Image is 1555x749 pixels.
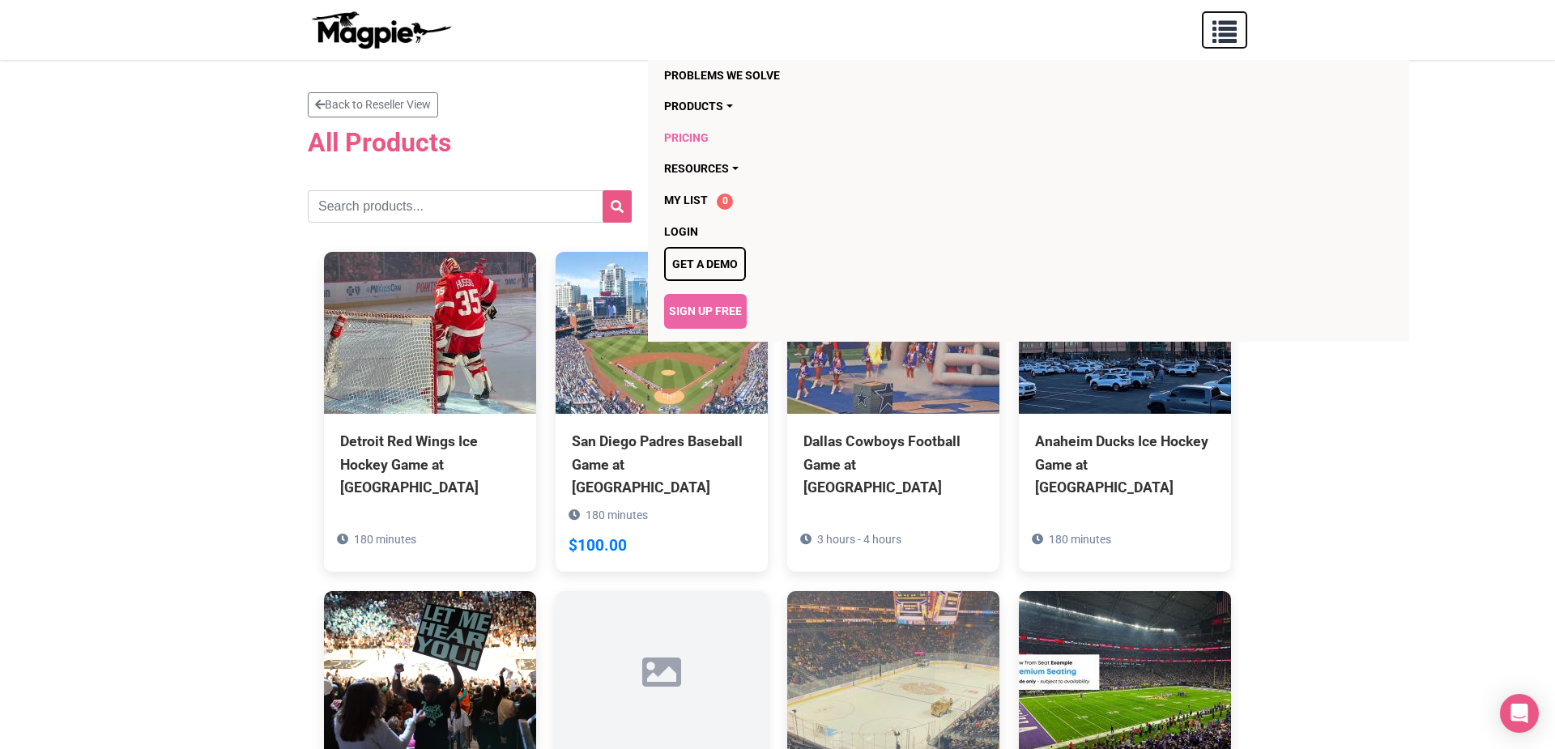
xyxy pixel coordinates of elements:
[664,185,1207,216] a: My List 0
[664,216,1207,247] a: Login
[717,194,733,210] span: 0
[1035,430,1215,498] div: Anaheim Ducks Ice Hockey Game at [GEOGRAPHIC_DATA]
[1500,694,1539,733] div: Open Intercom Messenger
[664,122,1207,153] a: Pricing
[340,430,520,498] div: Detroit Red Wings Ice Hockey Game at [GEOGRAPHIC_DATA]
[308,92,438,117] a: Back to Reseller View
[803,430,983,498] div: Dallas Cowboys Football Game at [GEOGRAPHIC_DATA]
[664,294,747,328] a: Sign Up Free
[308,11,454,49] img: logo-ab69f6fb50320c5b225c76a69d11143b.png
[1019,252,1231,571] a: Anaheim Ducks Ice Hockey Game at [GEOGRAPHIC_DATA] 180 minutes
[817,533,901,546] span: 3 hours - 4 hours
[664,153,1207,184] a: Resources
[556,252,768,571] a: San Diego Padres Baseball Game at [GEOGRAPHIC_DATA] 180 minutes $100.00
[354,533,416,546] span: 180 minutes
[664,91,1207,121] a: Products
[664,247,746,281] a: Get a demo
[569,534,627,559] div: $100.00
[308,127,1247,158] h2: All Products
[556,252,768,414] img: San Diego Padres Baseball Game at Petco Park
[787,252,999,571] a: Dallas Cowboys Football Game at [GEOGRAPHIC_DATA] 3 hours - 4 hours
[1049,533,1111,546] span: 180 minutes
[324,252,536,571] a: Detroit Red Wings Ice Hockey Game at [GEOGRAPHIC_DATA] 180 minutes
[664,60,1207,91] a: Problems we solve
[664,194,708,206] span: My List
[586,509,648,521] span: 180 minutes
[308,190,632,223] input: Search products...
[324,252,536,414] img: Detroit Red Wings Ice Hockey Game at Little Caesars Arena
[572,430,752,498] div: San Diego Padres Baseball Game at [GEOGRAPHIC_DATA]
